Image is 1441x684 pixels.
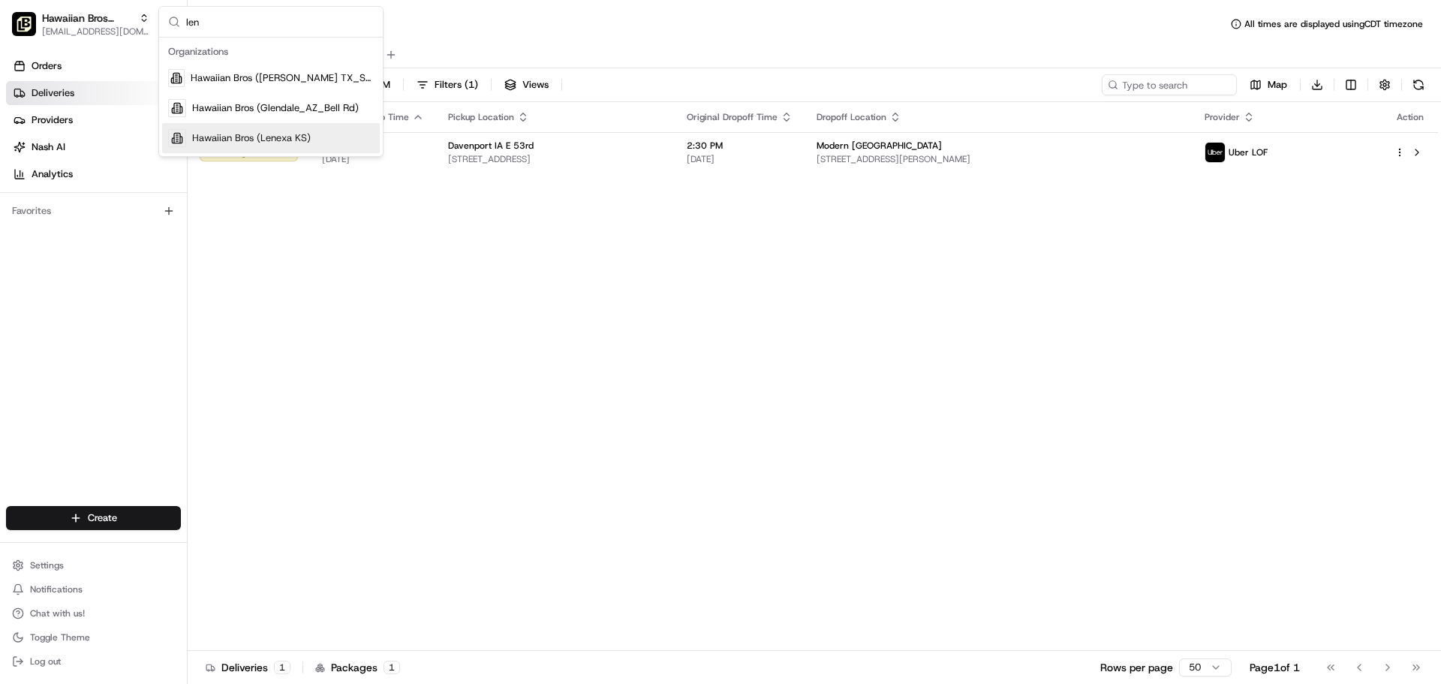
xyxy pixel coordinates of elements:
[6,108,187,132] a: Providers
[9,212,121,239] a: 📗Knowledge Base
[106,254,182,266] a: Powered byPylon
[192,101,359,115] span: Hawaiian Bros (Glendale_AZ_Bell Rd)
[498,74,555,95] button: Views
[30,583,83,595] span: Notifications
[384,661,400,674] div: 1
[149,255,182,266] span: Pylon
[12,12,36,36] img: Hawaiian Bros (Davenport_IA_E 53rd)
[162,41,380,63] div: Organizations
[448,140,534,152] span: Davenport IA E 53rd
[448,111,514,123] span: Pickup Location
[687,140,793,152] span: 2:30 PM
[15,143,42,170] img: 1736555255976-a54dd68f-1ca7-489b-9aae-adbdc363a1c4
[448,153,663,165] span: [STREET_ADDRESS]
[274,661,290,674] div: 1
[88,511,117,525] span: Create
[817,153,1181,165] span: [STREET_ADDRESS][PERSON_NAME]
[39,97,248,113] input: Clear
[1250,660,1300,675] div: Page 1 of 1
[1394,111,1426,123] div: Action
[142,218,241,233] span: API Documentation
[15,60,273,84] p: Welcome 👋
[32,86,74,100] span: Deliveries
[51,158,190,170] div: We're available if you need us!
[315,660,400,675] div: Packages
[32,113,73,127] span: Providers
[192,131,311,145] span: Hawaiian Bros (Lenexa KS)
[30,559,64,571] span: Settings
[6,506,181,530] button: Create
[6,199,181,223] div: Favorites
[159,38,383,156] div: Suggestions
[6,579,181,600] button: Notifications
[465,78,478,92] span: ( 1 )
[15,219,27,231] div: 📗
[30,655,61,667] span: Log out
[1268,78,1287,92] span: Map
[817,111,886,123] span: Dropoff Location
[1408,74,1429,95] button: Refresh
[817,140,942,152] span: Modern [GEOGRAPHIC_DATA]
[191,71,374,85] span: Hawaiian Bros ([PERSON_NAME] TX_Stacy)
[687,153,793,165] span: [DATE]
[15,15,45,45] img: Nash
[1229,146,1268,158] span: Uber LOF
[32,59,62,73] span: Orders
[255,148,273,166] button: Start new chat
[32,167,73,181] span: Analytics
[322,153,424,165] span: [DATE]
[6,603,181,624] button: Chat with us!
[42,26,149,38] button: [EMAIL_ADDRESS][DOMAIN_NAME]
[30,607,85,619] span: Chat with us!
[522,78,549,92] span: Views
[6,135,187,159] a: Nash AI
[30,631,90,643] span: Toggle Theme
[6,555,181,576] button: Settings
[121,212,247,239] a: 💻API Documentation
[435,78,478,92] span: Filters
[42,11,133,26] button: Hawaiian Bros (Davenport_IA_E 53rd)
[6,651,181,672] button: Log out
[186,7,374,37] input: Search...
[206,660,290,675] div: Deliveries
[1205,111,1240,123] span: Provider
[32,140,65,154] span: Nash AI
[1100,660,1173,675] p: Rows per page
[6,54,187,78] a: Orders
[6,6,155,42] button: Hawaiian Bros (Davenport_IA_E 53rd)Hawaiian Bros (Davenport_IA_E 53rd)[EMAIL_ADDRESS][DOMAIN_NAME]
[6,627,181,648] button: Toggle Theme
[1244,18,1423,30] span: All times are displayed using CDT timezone
[687,111,778,123] span: Original Dropoff Time
[1243,74,1294,95] button: Map
[51,143,246,158] div: Start new chat
[127,219,139,231] div: 💻
[1205,143,1225,162] img: uber-new-logo.jpeg
[6,162,187,186] a: Analytics
[6,81,187,105] a: Deliveries
[30,218,115,233] span: Knowledge Base
[1102,74,1237,95] input: Type to search
[410,74,485,95] button: Filters(1)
